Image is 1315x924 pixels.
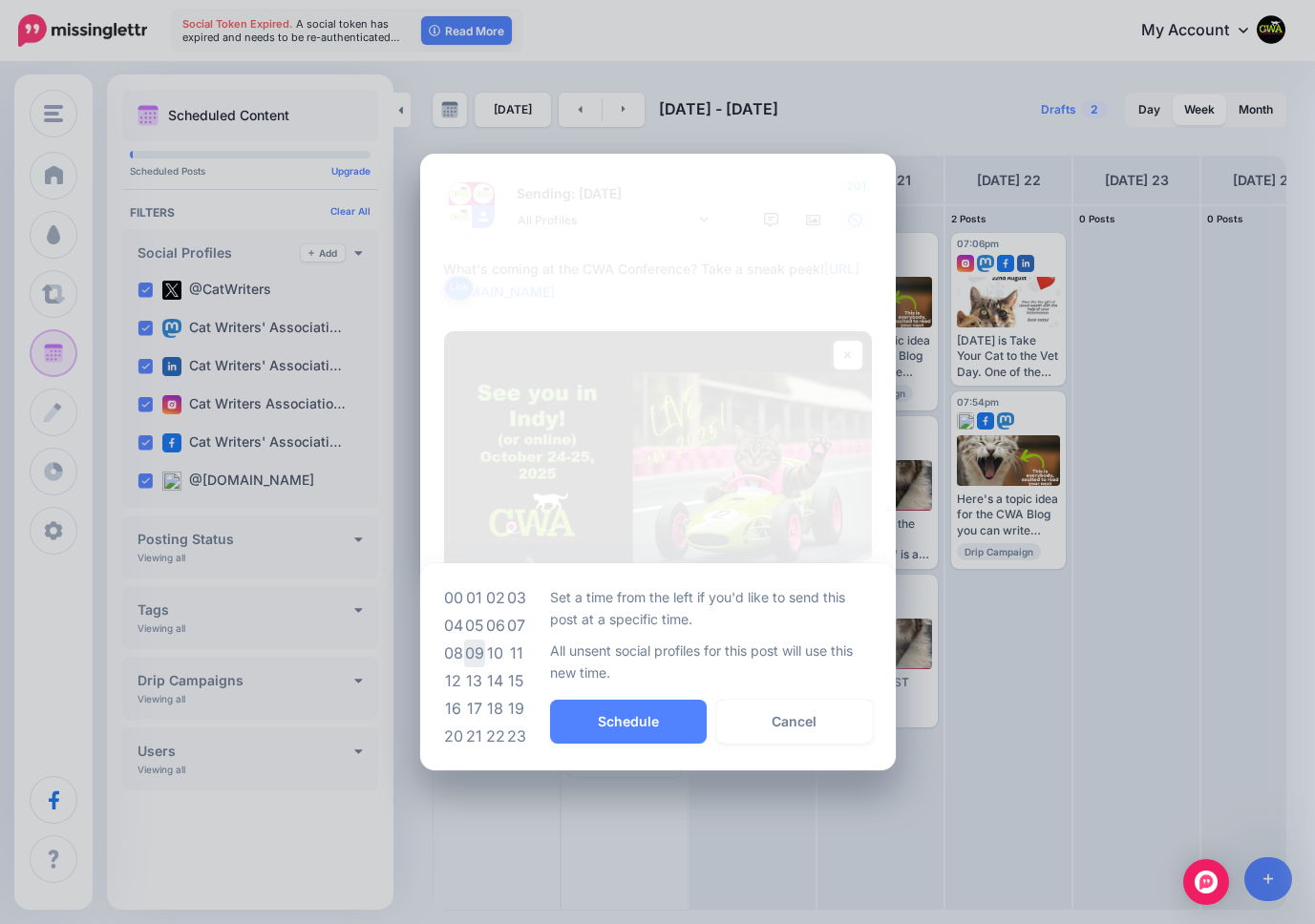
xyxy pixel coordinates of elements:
[508,183,718,205] p: Sending: [DATE]
[472,205,495,228] img: user_default_image.png
[443,723,464,750] td: 20
[464,612,485,640] td: 05
[1183,859,1229,905] div: Open Intercom Messenger
[518,210,695,230] span: All Profiles
[550,700,707,744] button: Schedule
[464,723,485,750] td: 21
[485,640,506,667] td: 10
[443,612,464,640] td: 04
[443,667,464,695] td: 12
[449,205,472,228] img: 326279769_1240690483185035_8704348640003314294_n-bsa141107.png
[443,258,882,304] div: What's coming at the CWA Conference? Take a sneak peek!
[443,695,464,723] td: 16
[550,586,873,630] p: Set a time from the left if you'd like to send this post at a specific time.
[716,700,873,744] button: Cancel
[550,640,873,683] p: All unsent social profiles for this post will use this new time.
[506,723,527,750] td: 23
[485,667,506,695] td: 14
[464,695,485,723] td: 17
[443,640,464,667] td: 08
[506,584,527,612] td: 03
[485,723,506,750] td: 22
[464,640,485,667] td: 09
[485,695,506,723] td: 18
[485,612,506,640] td: 06
[506,667,527,695] td: 15
[508,206,718,234] a: All Profiles
[464,584,485,612] td: 01
[506,612,527,640] td: 07
[443,273,475,302] button: Link
[464,667,485,695] td: 13
[472,182,495,205] img: 45698106_333706100514846_7785613158785220608_n-bsa140427.jpg
[485,584,506,612] td: 02
[443,584,464,612] td: 00
[841,177,872,196] span: 201
[506,695,527,723] td: 19
[449,182,472,205] img: 1qlX9Brh-74720.jpg
[506,640,527,667] td: 11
